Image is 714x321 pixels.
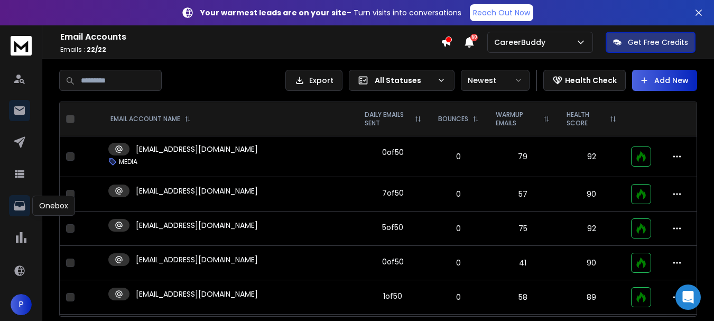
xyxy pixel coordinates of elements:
[438,115,468,123] p: BOUNCES
[496,111,539,127] p: WARMUP EMAILS
[558,177,625,212] td: 90
[543,70,626,91] button: Health Check
[558,212,625,246] td: 92
[87,45,106,54] span: 22 / 22
[567,111,606,127] p: HEALTH SCORE
[11,294,32,315] button: P
[136,144,258,154] p: [EMAIL_ADDRESS][DOMAIN_NAME]
[382,147,404,158] div: 0 of 50
[675,285,701,310] div: Open Intercom Messenger
[382,222,403,233] div: 5 of 50
[60,31,441,43] h1: Email Accounts
[119,158,137,166] p: MEDIA
[558,136,625,177] td: 92
[436,189,481,199] p: 0
[461,70,530,91] button: Newest
[136,289,258,299] p: [EMAIL_ADDRESS][DOMAIN_NAME]
[487,246,558,280] td: 41
[487,136,558,177] td: 79
[382,188,404,198] div: 7 of 50
[60,45,441,54] p: Emails :
[558,246,625,280] td: 90
[436,258,481,268] p: 0
[200,7,347,18] strong: Your warmest leads are on your site
[628,37,688,48] p: Get Free Credits
[473,7,530,18] p: Reach Out Now
[558,280,625,315] td: 89
[606,32,696,53] button: Get Free Credits
[200,7,461,18] p: – Turn visits into conversations
[285,70,342,91] button: Export
[382,256,404,267] div: 0 of 50
[365,111,411,127] p: DAILY EMAILS SENT
[487,280,558,315] td: 58
[470,4,533,21] a: Reach Out Now
[32,196,75,216] div: Onebox
[110,115,191,123] div: EMAIL ACCOUNT NAME
[436,223,481,234] p: 0
[632,70,697,91] button: Add New
[383,291,402,301] div: 1 of 50
[487,177,558,212] td: 57
[436,292,481,302] p: 0
[11,36,32,56] img: logo
[136,186,258,196] p: [EMAIL_ADDRESS][DOMAIN_NAME]
[136,254,258,265] p: [EMAIL_ADDRESS][DOMAIN_NAME]
[136,220,258,231] p: [EMAIL_ADDRESS][DOMAIN_NAME]
[470,34,478,41] span: 50
[565,75,617,86] p: Health Check
[487,212,558,246] td: 75
[375,75,433,86] p: All Statuses
[436,151,481,162] p: 0
[494,37,550,48] p: CareerBuddy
